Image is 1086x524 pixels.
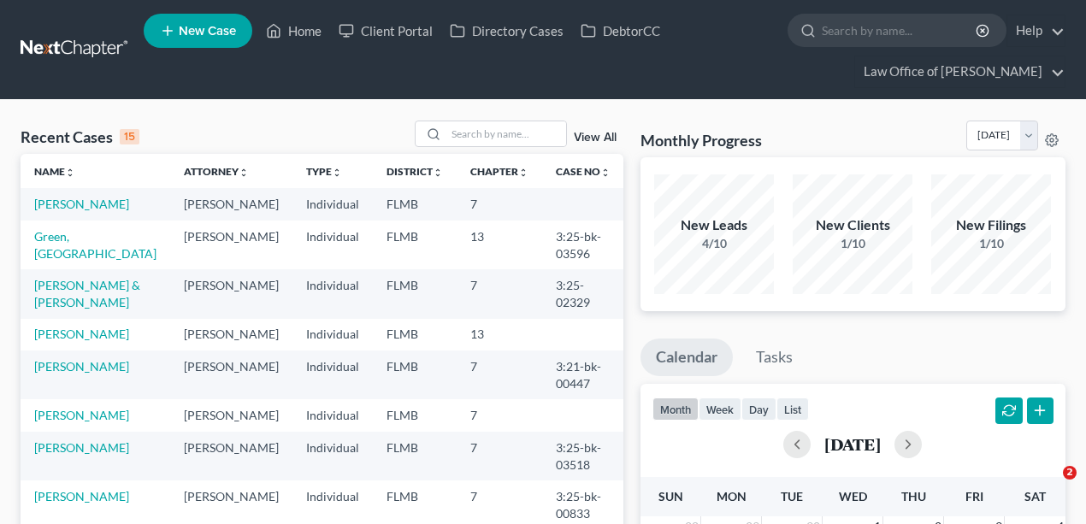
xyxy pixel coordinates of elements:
[931,215,1051,235] div: New Filings
[470,165,528,178] a: Chapterunfold_more
[257,15,330,46] a: Home
[793,235,912,252] div: 1/10
[654,235,774,252] div: 4/10
[640,339,733,376] a: Calendar
[306,165,342,178] a: Typeunfold_more
[658,489,683,503] span: Sun
[446,121,566,146] input: Search by name...
[654,215,774,235] div: New Leads
[292,269,373,318] td: Individual
[170,269,292,318] td: [PERSON_NAME]
[292,350,373,399] td: Individual
[931,235,1051,252] div: 1/10
[1063,466,1077,480] span: 2
[781,489,803,503] span: Tue
[330,15,441,46] a: Client Portal
[839,489,867,503] span: Wed
[373,432,457,480] td: FLMB
[34,327,129,341] a: [PERSON_NAME]
[170,319,292,350] td: [PERSON_NAME]
[699,397,741,421] button: week
[373,188,457,220] td: FLMB
[518,168,528,178] i: unfold_more
[574,132,617,144] a: View All
[855,56,1065,87] a: Law Office of [PERSON_NAME]
[373,269,457,318] td: FLMB
[457,269,542,318] td: 7
[34,197,129,211] a: [PERSON_NAME]
[717,489,747,503] span: Mon
[170,350,292,399] td: [PERSON_NAME]
[1028,466,1069,507] iframe: Intercom live chat
[373,399,457,431] td: FLMB
[65,168,75,178] i: unfold_more
[34,229,156,261] a: Green, [GEOGRAPHIC_DATA]
[373,319,457,350] td: FLMB
[34,489,129,503] a: [PERSON_NAME]
[556,165,611,178] a: Case Nounfold_more
[822,15,978,46] input: Search by name...
[292,188,373,220] td: Individual
[120,129,139,144] div: 15
[640,130,762,150] h3: Monthly Progress
[34,359,129,374] a: [PERSON_NAME]
[457,319,542,350] td: 13
[457,188,542,220] td: 7
[373,350,457,399] td: FLMB
[34,165,75,178] a: Nameunfold_more
[600,168,611,178] i: unfold_more
[292,221,373,269] td: Individual
[1007,15,1065,46] a: Help
[542,350,624,399] td: 3:21-bk-00447
[1024,489,1046,503] span: Sat
[179,25,236,38] span: New Case
[170,432,292,480] td: [PERSON_NAME]
[184,165,249,178] a: Attorneyunfold_more
[457,432,542,480] td: 7
[457,221,542,269] td: 13
[542,432,624,480] td: 3:25-bk-03518
[433,168,443,178] i: unfold_more
[441,15,572,46] a: Directory Cases
[741,339,808,376] a: Tasks
[457,399,542,431] td: 7
[572,15,669,46] a: DebtorCC
[292,432,373,480] td: Individual
[292,399,373,431] td: Individual
[34,278,140,309] a: [PERSON_NAME] & [PERSON_NAME]
[652,397,699,421] button: month
[542,269,624,318] td: 3:25-02329
[34,440,129,455] a: [PERSON_NAME]
[239,168,249,178] i: unfold_more
[741,397,776,421] button: day
[824,435,881,453] h2: [DATE]
[170,221,292,269] td: [PERSON_NAME]
[170,399,292,431] td: [PERSON_NAME]
[373,221,457,269] td: FLMB
[965,489,983,503] span: Fri
[457,350,542,399] td: 7
[170,188,292,220] td: [PERSON_NAME]
[901,489,926,503] span: Thu
[542,221,624,269] td: 3:25-bk-03596
[332,168,342,178] i: unfold_more
[793,215,912,235] div: New Clients
[34,408,129,422] a: [PERSON_NAME]
[292,319,373,350] td: Individual
[21,127,139,147] div: Recent Cases
[776,397,809,421] button: list
[387,165,443,178] a: Districtunfold_more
